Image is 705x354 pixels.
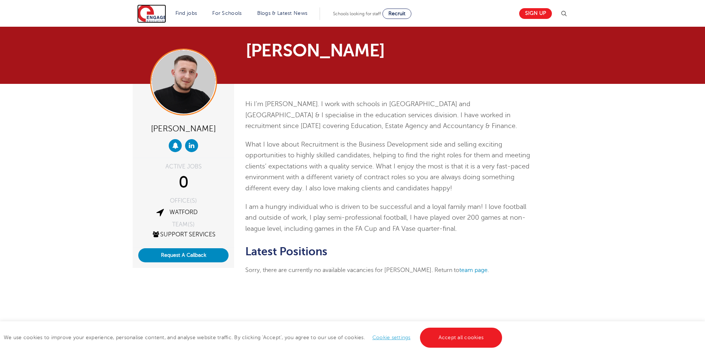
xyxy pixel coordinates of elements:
[420,328,502,348] a: Accept all cookies
[138,173,229,192] div: 0
[245,245,535,258] h2: Latest Positions
[138,198,229,204] div: OFFICE(S)
[245,139,535,194] p: What I love about Recruitment is the Business Development side and selling exciting opportunities...
[169,209,198,216] a: Watford
[138,121,229,135] div: [PERSON_NAME]
[333,11,381,16] span: Schools looking for staff
[245,201,535,235] p: I am a hungry individual who is driven to be successful and a loyal family man! I love football a...
[138,164,229,170] div: ACTIVE JOBS
[4,335,504,340] span: We use cookies to improve your experience, personalise content, and analyse website traffic. By c...
[459,267,488,273] a: team page
[138,222,229,227] div: TEAM(S)
[152,231,216,238] a: Support Services
[257,10,308,16] a: Blogs & Latest News
[372,335,411,340] a: Cookie settings
[175,10,197,16] a: Find jobs
[382,9,411,19] a: Recruit
[137,4,166,23] img: Engage Education
[388,11,405,16] span: Recruit
[138,248,229,262] button: Request A Callback
[245,265,535,275] p: Sorry, there are currently no available vacancies for [PERSON_NAME]. Return to .
[246,42,422,59] h1: [PERSON_NAME]
[212,10,242,16] a: For Schools
[245,99,535,132] p: Hi I’m [PERSON_NAME]. I work with schools in [GEOGRAPHIC_DATA] and [GEOGRAPHIC_DATA] & I speciali...
[519,8,552,19] a: Sign up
